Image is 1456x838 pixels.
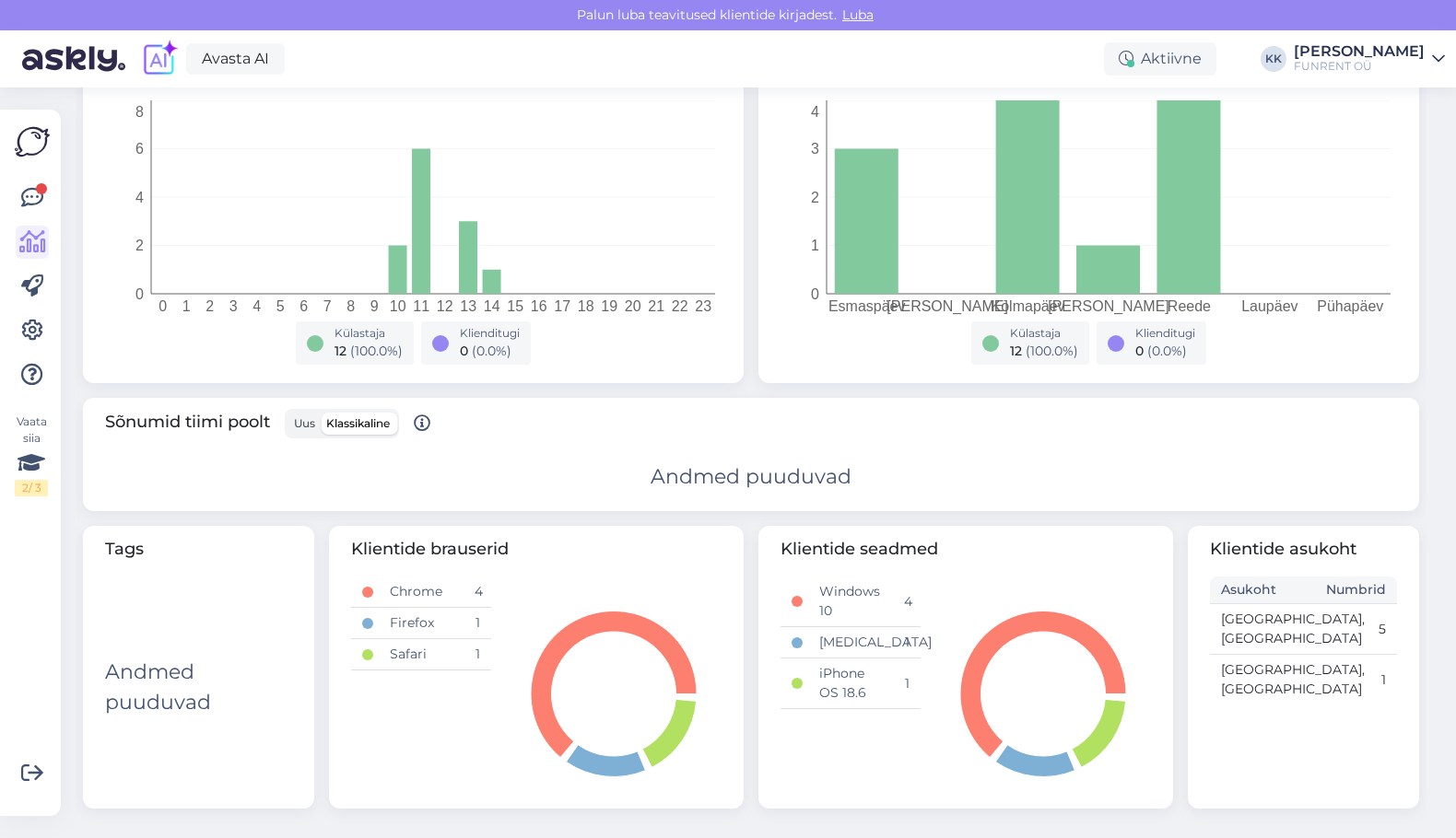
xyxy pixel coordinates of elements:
span: 0 [460,343,468,359]
tspan: Laupäev [1241,298,1297,314]
td: 1 [464,639,491,670]
div: Klienditugi [460,325,520,342]
td: 1 [893,627,921,658]
tspan: 2 [135,238,144,253]
td: Windows 10 [808,576,892,627]
tspan: 1 [811,238,819,253]
tspan: 12 [437,298,453,314]
tspan: 5 [276,298,285,314]
a: [PERSON_NAME]FUNRENT OÜ [1294,44,1445,74]
tspan: 17 [554,298,570,314]
tspan: 15 [507,298,523,314]
span: 12 [335,343,346,359]
span: ( 0.0 %) [1147,343,1187,359]
tspan: 22 [672,298,688,314]
td: 5 [1304,604,1398,655]
div: Andmed puuduvad [105,657,292,717]
div: Külastaja [335,325,403,342]
td: Chrome [379,576,463,608]
img: Askly Logo [15,124,50,159]
tspan: 8 [346,298,355,314]
tspan: 21 [648,298,664,314]
td: [GEOGRAPHIC_DATA], [GEOGRAPHIC_DATA] [1210,604,1304,655]
td: Firefox [379,608,463,639]
span: 12 [1010,343,1022,359]
tspan: 16 [531,298,547,314]
tspan: 13 [460,298,476,314]
tspan: 20 [625,298,641,314]
td: 1 [464,608,491,639]
tspan: 0 [135,286,144,302]
span: Klientide brauserid [351,537,722,562]
tspan: [PERSON_NAME] [887,298,1008,315]
div: [PERSON_NAME] [1294,44,1425,59]
div: Vaata siia [15,413,48,496]
tspan: 7 [323,298,332,314]
span: ( 100.0 %) [1026,343,1078,359]
td: Safari [379,639,463,670]
span: Luba [837,6,879,23]
tspan: 19 [601,298,617,314]
tspan: Pühapäev [1317,298,1383,314]
div: Klienditugi [1135,325,1195,342]
td: iPhone OS 18.6 [808,658,892,709]
tspan: 4 [135,190,144,205]
th: Asukoht [1210,576,1304,604]
tspan: 10 [390,298,406,314]
img: explore-ai [140,40,179,78]
div: Külastaja [1010,325,1078,342]
span: Tags [105,537,292,562]
tspan: 14 [484,298,500,314]
th: Numbrid [1304,576,1398,604]
tspan: 2 [205,298,214,314]
tspan: 1 [182,298,191,314]
tspan: 0 [811,286,819,302]
div: 2 / 3 [15,480,48,496]
tspan: 0 [159,298,167,314]
tspan: [PERSON_NAME] [1048,298,1169,315]
tspan: 2 [811,190,819,205]
div: Andmed puuduvad [651,461,851,492]
div: FUNRENT OÜ [1294,59,1425,74]
tspan: 3 [811,141,819,157]
tspan: 18 [578,298,594,314]
tspan: 6 [135,141,144,157]
tspan: 8 [135,104,144,120]
td: 4 [893,576,921,627]
span: Uus [294,416,315,430]
a: Avasta AI [186,43,285,75]
span: Klientide seadmed [781,537,1151,562]
tspan: Kolmapäev [992,298,1065,314]
td: [MEDICAL_DATA] [808,627,892,658]
div: KK [1261,46,1286,72]
span: Klassikaline [326,416,390,430]
td: 1 [893,658,921,709]
tspan: 6 [299,298,308,314]
tspan: 23 [695,298,711,314]
span: Sõnumid tiimi poolt [105,409,430,438]
tspan: 11 [413,298,429,314]
td: 4 [464,576,491,608]
span: 0 [1135,343,1144,359]
tspan: Esmaspäev [828,298,906,314]
span: ( 0.0 %) [472,343,511,359]
tspan: 4 [252,298,261,314]
span: ( 100.0 %) [350,343,403,359]
td: 1 [1304,655,1398,705]
span: Klientide asukoht [1210,537,1397,562]
tspan: 9 [370,298,379,314]
td: [GEOGRAPHIC_DATA], [GEOGRAPHIC_DATA] [1210,655,1304,705]
tspan: 4 [811,104,819,120]
tspan: 3 [229,298,238,314]
div: Aktiivne [1104,42,1216,76]
tspan: Reede [1168,298,1211,314]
